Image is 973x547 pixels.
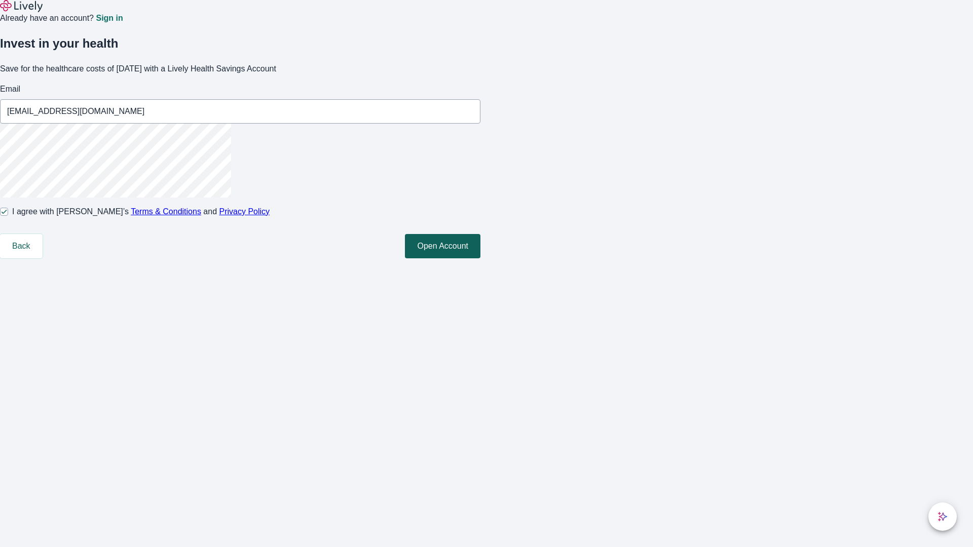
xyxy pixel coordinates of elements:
svg: Lively AI Assistant [938,512,948,522]
a: Privacy Policy [219,207,270,216]
span: I agree with [PERSON_NAME]’s and [12,206,270,218]
button: Open Account [405,234,480,258]
a: Sign in [96,14,123,22]
a: Terms & Conditions [131,207,201,216]
button: chat [928,502,957,531]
